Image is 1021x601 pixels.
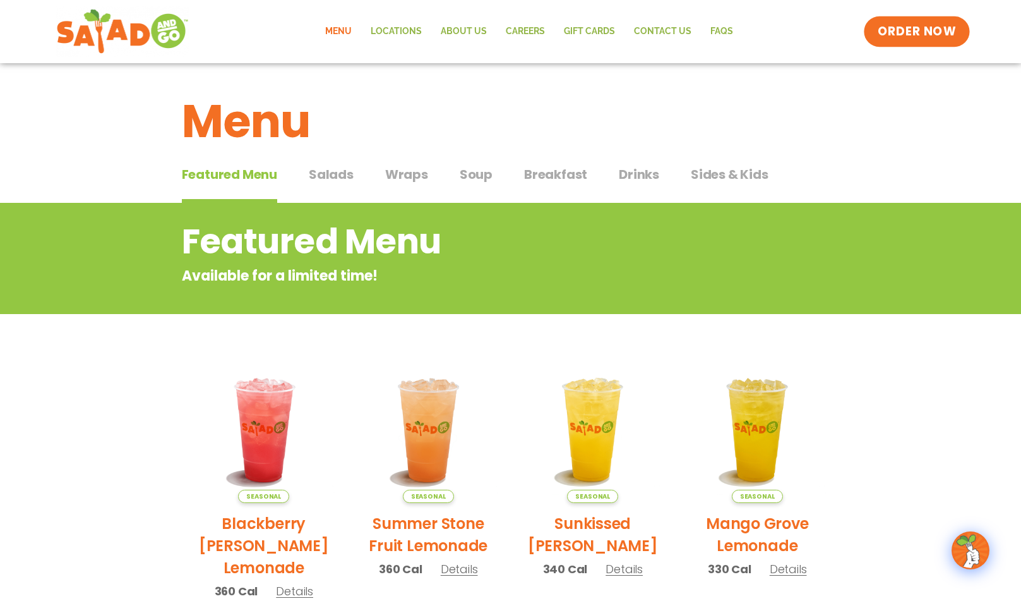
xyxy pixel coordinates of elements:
[619,165,659,184] span: Drinks
[182,87,840,155] h1: Menu
[567,490,618,503] span: Seasonal
[215,583,258,600] span: 360 Cal
[708,561,751,578] span: 330 Cal
[182,216,738,267] h2: Featured Menu
[520,357,666,503] img: Product photo for Sunkissed Yuzu Lemonade
[276,583,313,599] span: Details
[770,561,807,577] span: Details
[878,23,956,40] span: ORDER NOW
[316,17,361,46] a: Menu
[732,490,783,503] span: Seasonal
[691,165,768,184] span: Sides & Kids
[864,16,970,47] a: ORDER NOW
[431,17,496,46] a: About Us
[606,561,643,577] span: Details
[355,513,501,557] h2: Summer Stone Fruit Lemonade
[182,165,277,184] span: Featured Menu
[361,17,431,46] a: Locations
[191,513,337,579] h2: Blackberry [PERSON_NAME] Lemonade
[379,561,422,578] span: 360 Cal
[316,17,743,46] nav: Menu
[238,490,289,503] span: Seasonal
[460,165,493,184] span: Soup
[403,490,454,503] span: Seasonal
[684,357,830,503] img: Product photo for Mango Grove Lemonade
[182,161,840,203] div: Tabbed content
[684,513,830,557] h2: Mango Grove Lemonade
[309,165,354,184] span: Salads
[543,561,588,578] span: 340 Cal
[554,17,624,46] a: GIFT CARDS
[56,6,189,57] img: new-SAG-logo-768×292
[701,17,743,46] a: FAQs
[441,561,478,577] span: Details
[496,17,554,46] a: Careers
[624,17,701,46] a: Contact Us
[953,533,988,568] img: wpChatIcon
[182,265,738,286] p: Available for a limited time!
[520,513,666,557] h2: Sunkissed [PERSON_NAME]
[385,165,428,184] span: Wraps
[524,165,587,184] span: Breakfast
[191,357,337,503] img: Product photo for Blackberry Bramble Lemonade
[355,357,501,503] img: Product photo for Summer Stone Fruit Lemonade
